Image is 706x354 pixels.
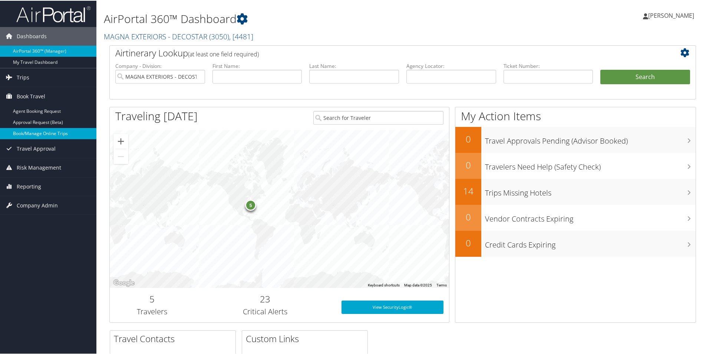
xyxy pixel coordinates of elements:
h1: AirPortal 360™ Dashboard [104,10,502,26]
span: Risk Management [17,158,61,176]
button: Zoom in [113,133,128,148]
img: airportal-logo.png [16,5,90,22]
img: Google [112,278,136,287]
label: Company - Division: [115,62,205,69]
h3: Vendor Contracts Expiring [485,209,696,223]
h2: 14 [455,184,481,197]
h2: 0 [455,210,481,223]
a: 0Travel Approvals Pending (Advisor Booked) [455,126,696,152]
label: First Name: [212,62,302,69]
a: 0Travelers Need Help (Safety Check) [455,152,696,178]
span: , [ 4481 ] [229,31,253,41]
h3: Travelers Need Help (Safety Check) [485,157,696,171]
a: 0Credit Cards Expiring [455,230,696,256]
span: (at least one field required) [188,49,259,58]
button: Zoom out [113,148,128,163]
h2: Travel Contacts [114,332,235,344]
a: View SecurityLogic® [342,300,443,313]
label: Ticket Number: [504,62,593,69]
label: Agency Locator: [406,62,496,69]
h3: Travel Approvals Pending (Advisor Booked) [485,131,696,145]
a: 14Trips Missing Hotels [455,178,696,204]
h3: Trips Missing Hotels [485,183,696,197]
span: [PERSON_NAME] [648,11,694,19]
h2: 5 [115,292,189,305]
h2: Airtinerary Lookup [115,46,641,59]
span: Trips [17,68,29,86]
span: ( 3050 ) [209,31,229,41]
a: MAGNA EXTERIORS - DECOSTAR [104,31,253,41]
div: 5 [245,199,256,210]
h1: Traveling [DATE] [115,108,198,123]
span: Company Admin [17,196,58,214]
h3: Critical Alerts [200,306,330,316]
h2: 0 [455,132,481,145]
h3: Credit Cards Expiring [485,235,696,249]
span: Dashboards [17,26,47,45]
span: Book Travel [17,86,45,105]
span: Travel Approval [17,139,56,157]
h2: Custom Links [246,332,367,344]
button: Search [600,69,690,84]
span: Reporting [17,177,41,195]
h1: My Action Items [455,108,696,123]
a: Open this area in Google Maps (opens a new window) [112,278,136,287]
a: Terms (opens in new tab) [436,282,447,286]
input: Search for Traveler [313,110,443,124]
h2: 23 [200,292,330,305]
a: 0Vendor Contracts Expiring [455,204,696,230]
label: Last Name: [309,62,399,69]
h3: Travelers [115,306,189,316]
a: [PERSON_NAME] [643,4,702,26]
h2: 0 [455,158,481,171]
h2: 0 [455,236,481,249]
button: Keyboard shortcuts [368,282,400,287]
span: Map data ©2025 [404,282,432,286]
